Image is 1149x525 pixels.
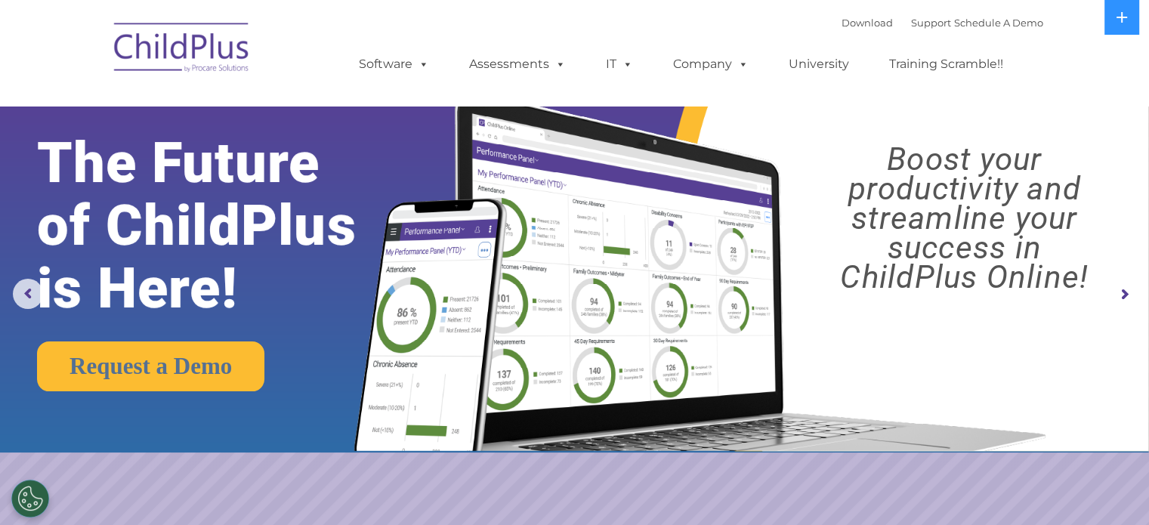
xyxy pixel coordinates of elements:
a: Software [344,49,444,79]
a: Assessments [454,49,581,79]
a: University [774,49,864,79]
a: Schedule A Demo [954,17,1043,29]
font: | [842,17,1043,29]
rs-layer: Boost your productivity and streamline your success in ChildPlus Online! [794,144,1135,292]
span: Last name [210,100,256,111]
a: Company [658,49,764,79]
button: Cookies Settings [11,480,49,517]
a: IT [591,49,648,79]
a: Download [842,17,893,29]
span: Phone number [210,162,274,173]
a: Training Scramble!! [874,49,1018,79]
a: Support [911,17,951,29]
img: ChildPlus by Procare Solutions [107,12,258,88]
rs-layer: The Future of ChildPlus is Here! [37,131,404,320]
a: Request a Demo [37,341,264,391]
